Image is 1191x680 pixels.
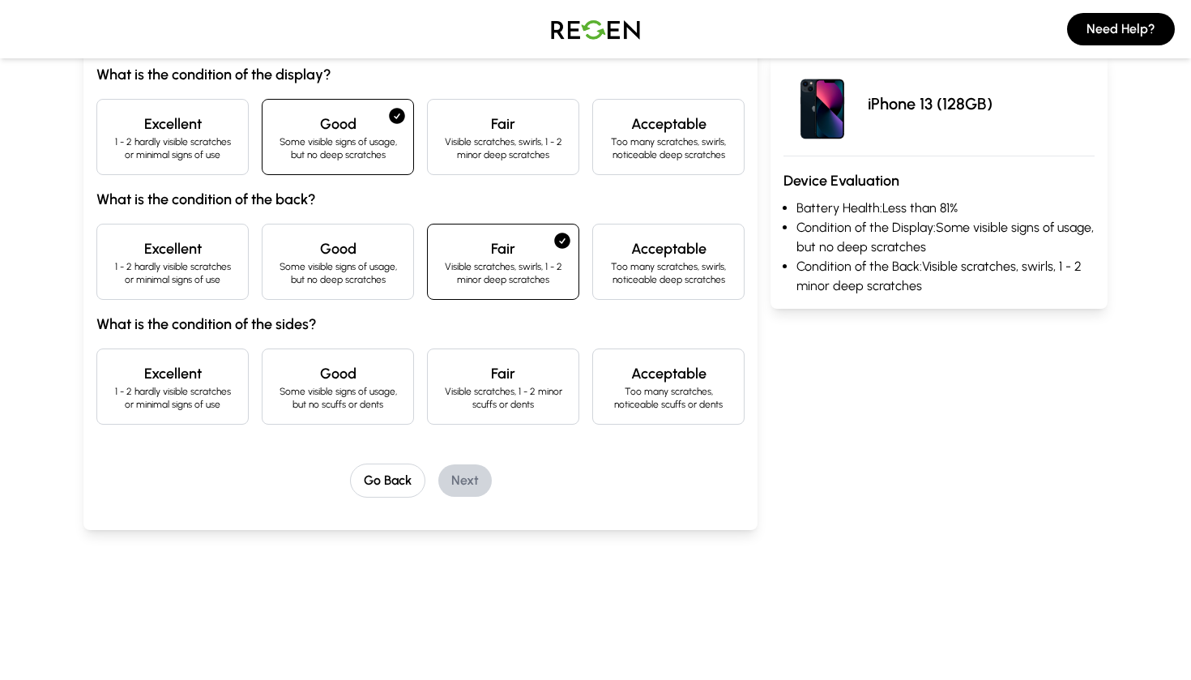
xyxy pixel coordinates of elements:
[110,260,235,286] p: 1 - 2 hardly visible scratches or minimal signs of use
[96,313,745,336] h3: What is the condition of the sides?
[275,237,400,260] h4: Good
[441,237,566,260] h4: Fair
[441,135,566,161] p: Visible scratches, swirls, 1 - 2 minor deep scratches
[350,464,425,498] button: Go Back
[441,113,566,135] h4: Fair
[441,362,566,385] h4: Fair
[275,362,400,385] h4: Good
[110,385,235,411] p: 1 - 2 hardly visible scratches or minimal signs of use
[606,237,731,260] h4: Acceptable
[783,169,1095,192] h3: Device Evaluation
[796,257,1095,296] li: Condition of the Back: Visible scratches, swirls, 1 - 2 minor deep scratches
[110,237,235,260] h4: Excellent
[275,385,400,411] p: Some visible signs of usage, but no scuffs or dents
[110,113,235,135] h4: Excellent
[868,92,992,115] p: iPhone 13 (128GB)
[110,362,235,385] h4: Excellent
[796,199,1095,218] li: Battery Health: Less than 81%
[275,113,400,135] h4: Good
[606,385,731,411] p: Too many scratches, noticeable scuffs or dents
[606,135,731,161] p: Too many scratches, swirls, noticeable deep scratches
[1067,13,1175,45] button: Need Help?
[438,464,492,497] button: Next
[441,385,566,411] p: Visible scratches, 1 - 2 minor scuffs or dents
[606,113,731,135] h4: Acceptable
[441,260,566,286] p: Visible scratches, swirls, 1 - 2 minor deep scratches
[275,135,400,161] p: Some visible signs of usage, but no deep scratches
[275,260,400,286] p: Some visible signs of usage, but no deep scratches
[96,188,745,211] h3: What is the condition of the back?
[783,65,861,143] img: iPhone 13
[96,63,745,86] h3: What is the condition of the display?
[539,6,652,52] img: Logo
[606,362,731,385] h4: Acceptable
[606,260,731,286] p: Too many scratches, swirls, noticeable deep scratches
[796,218,1095,257] li: Condition of the Display: Some visible signs of usage, but no deep scratches
[110,135,235,161] p: 1 - 2 hardly visible scratches or minimal signs of use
